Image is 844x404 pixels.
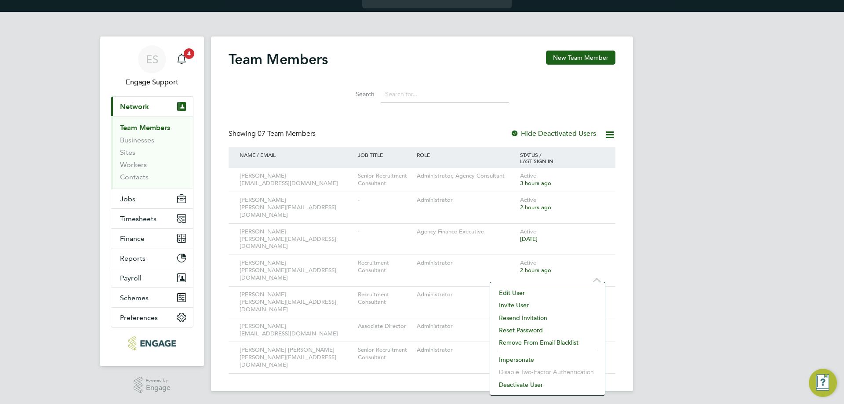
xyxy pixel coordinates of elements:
[520,235,538,243] span: [DATE]
[111,248,193,268] button: Reports
[237,147,356,162] div: NAME / EMAIL
[120,274,142,282] span: Payroll
[146,384,171,392] span: Engage
[120,313,158,322] span: Preferences
[229,51,328,68] h2: Team Members
[415,168,518,184] div: Administrator, Agency Consultant
[510,129,596,138] label: Hide Deactivated Users
[134,377,171,393] a: Powered byEngage
[495,353,600,366] li: Impersonate
[120,173,149,181] a: Contacts
[120,215,156,223] span: Timesheets
[520,179,551,187] span: 3 hours ago
[518,255,607,279] div: Active
[111,116,193,189] div: Network
[258,129,316,138] span: 07 Team Members
[518,224,607,247] div: Active
[146,377,171,384] span: Powered by
[495,366,600,378] li: Disable Two-Factor Authentication
[518,192,607,216] div: Active
[111,97,193,116] button: Network
[356,147,415,162] div: JOB TITLE
[546,51,615,65] button: New Team Member
[356,287,415,310] div: Recruitment Consultant
[356,224,415,240] div: -
[128,336,175,350] img: carbonrecruitment-logo-retina.png
[495,379,600,391] li: Deactivate User
[518,168,607,192] div: Active
[335,90,375,98] label: Search
[356,342,415,366] div: Senior Recruitment Consultant
[237,318,356,342] div: [PERSON_NAME] [EMAIL_ADDRESS][DOMAIN_NAME]
[495,287,600,299] li: Edit User
[356,168,415,192] div: Senior Recruitment Consultant
[356,255,415,279] div: Recruitment Consultant
[120,195,135,203] span: Jobs
[111,336,193,350] a: Go to home page
[415,224,518,240] div: Agency Finance Executive
[100,36,204,366] nav: Main navigation
[415,287,518,303] div: Administrator
[184,48,194,59] span: 4
[111,45,193,87] a: ESEngage Support
[111,77,193,87] span: Engage Support
[237,224,356,255] div: [PERSON_NAME] [PERSON_NAME][EMAIL_ADDRESS][DOMAIN_NAME]
[237,255,356,286] div: [PERSON_NAME] [PERSON_NAME][EMAIL_ADDRESS][DOMAIN_NAME]
[111,288,193,307] button: Schemes
[120,102,149,111] span: Network
[495,336,600,349] li: Remove From Email Blacklist
[415,192,518,208] div: Administrator
[173,45,190,73] a: 4
[120,148,135,157] a: Sites
[120,160,147,169] a: Workers
[111,189,193,208] button: Jobs
[415,255,518,271] div: Administrator
[120,254,146,262] span: Reports
[111,209,193,228] button: Timesheets
[237,168,356,192] div: [PERSON_NAME] [EMAIL_ADDRESS][DOMAIN_NAME]
[237,192,356,223] div: [PERSON_NAME] [PERSON_NAME][EMAIL_ADDRESS][DOMAIN_NAME]
[237,287,356,318] div: [PERSON_NAME] [PERSON_NAME][EMAIL_ADDRESS][DOMAIN_NAME]
[120,294,149,302] span: Schemes
[495,324,600,336] li: Reset Password
[495,312,600,324] li: Resend Invitation
[518,147,607,168] div: STATUS / LAST SIGN IN
[381,86,509,103] input: Search for...
[111,308,193,327] button: Preferences
[111,268,193,288] button: Payroll
[809,369,837,397] button: Engage Resource Center
[120,234,145,243] span: Finance
[415,318,518,335] div: Administrator
[415,342,518,358] div: Administrator
[146,54,158,65] span: ES
[229,129,317,138] div: Showing
[120,124,170,132] a: Team Members
[520,266,551,274] span: 2 hours ago
[111,229,193,248] button: Finance
[415,147,518,162] div: ROLE
[356,192,415,208] div: -
[356,318,415,335] div: Associate Director
[120,136,154,144] a: Businesses
[237,342,356,373] div: [PERSON_NAME] [PERSON_NAME] [PERSON_NAME][EMAIL_ADDRESS][DOMAIN_NAME]
[520,204,551,211] span: 2 hours ago
[495,299,600,311] li: Invite User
